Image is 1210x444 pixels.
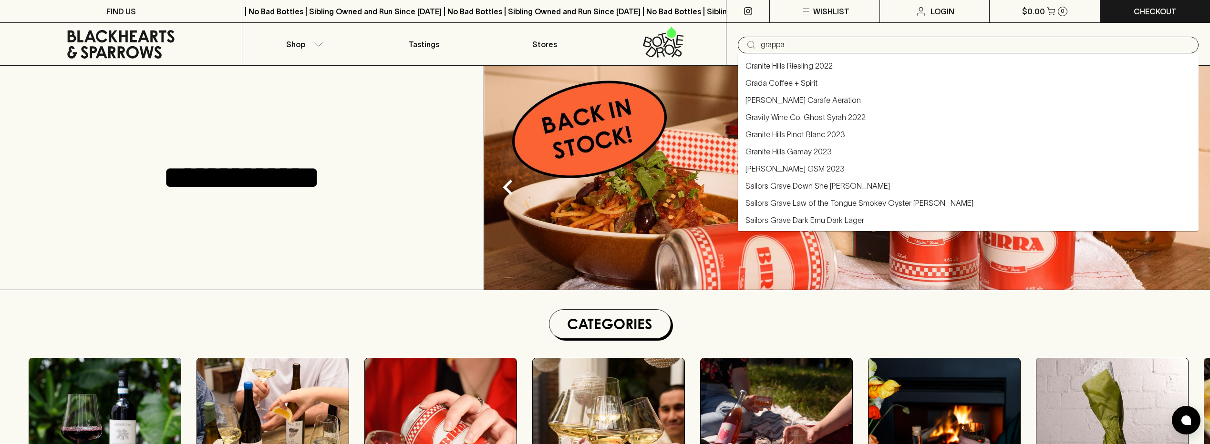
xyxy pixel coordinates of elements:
[532,39,557,50] p: Stores
[745,214,864,226] a: Sailors Grave Dark Emu Dark Lager
[484,23,605,65] a: Stores
[1134,6,1177,17] p: Checkout
[745,77,817,89] a: Grada Coffee + Spirit
[409,39,439,50] p: Tastings
[106,6,136,17] p: FIND US
[745,197,973,209] a: Sailors Grave Law of the Tongue Smokey Oyster [PERSON_NAME]
[745,129,845,140] a: Granite Hills Pinot Blanc 2023
[363,23,484,65] a: Tastings
[745,94,861,106] a: [PERSON_NAME] Carafe Aeration
[813,6,849,17] p: Wishlist
[745,60,833,71] a: Granite Hills Riesling 2022
[1022,6,1045,17] p: $0.00
[745,163,845,174] a: [PERSON_NAME] GSM 2023
[553,313,667,334] h1: Categories
[745,180,890,192] a: Sailors Grave Down She [PERSON_NAME]
[761,37,1191,52] input: Try "Pinot noir"
[286,39,305,50] p: Shop
[931,6,954,17] p: Login
[745,146,832,157] a: Granite Hills Gamay 2023
[242,23,363,65] button: Shop
[1181,415,1191,425] img: bubble-icon
[1061,9,1065,14] p: 0
[745,111,866,123] a: Gravity Wine Co. Ghost Syrah 2022
[489,168,527,206] button: Previous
